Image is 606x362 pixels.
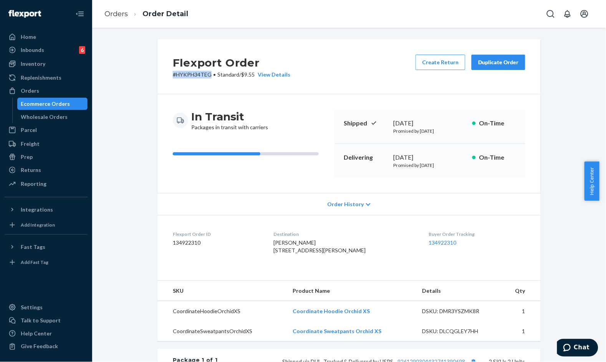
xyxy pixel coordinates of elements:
[21,87,39,95] div: Orders
[21,60,45,68] div: Inventory
[21,206,53,214] div: Integrations
[21,259,48,265] div: Add Fast Tag
[344,153,387,162] p: Delivering
[98,3,194,25] ol: breadcrumbs
[8,10,41,18] img: Flexport logo
[293,328,382,334] a: Coordinate Sweatpants Orchid XS
[5,58,88,70] a: Inventory
[274,231,417,237] dt: Destination
[500,281,541,301] th: Qty
[213,71,216,78] span: •
[479,153,516,162] p: On-Time
[394,128,466,134] p: Promised by [DATE]
[500,301,541,322] td: 1
[5,204,88,216] button: Integrations
[344,119,387,128] p: Shipped
[173,239,262,247] dd: 134922310
[173,231,262,237] dt: Flexport Order ID
[21,222,55,228] div: Add Integration
[557,339,598,358] iframe: Opens a widget where you can chat to one of our agents
[217,71,239,78] span: Standard
[5,178,88,190] a: Reporting
[17,98,88,110] a: Ecommerce Orders
[478,58,519,66] div: Duplicate Order
[173,71,290,78] p: # HYKPH34TEG / $9.55
[21,180,46,188] div: Reporting
[479,119,516,128] p: On-Time
[191,110,268,123] h3: In Transit
[21,140,40,148] div: Freight
[21,243,45,251] div: Fast Tags
[5,31,88,43] a: Home
[416,55,465,70] button: Create Return
[422,327,494,335] div: DSKU: DLCQGLEY7HH
[5,301,88,314] a: Settings
[5,72,88,84] a: Replenishments
[394,153,466,162] div: [DATE]
[157,281,287,301] th: SKU
[5,44,88,56] a: Inbounds6
[5,151,88,163] a: Prep
[5,124,88,136] a: Parcel
[21,166,41,174] div: Returns
[5,340,88,353] button: Give Feedback
[173,55,290,71] h2: Flexport Order
[577,6,592,22] button: Open account menu
[394,162,466,168] p: Promised by [DATE]
[72,6,88,22] button: Close Navigation
[157,321,287,341] td: CoordinateSweatpantsOrchidXS
[287,281,416,301] th: Product Name
[422,307,494,315] div: DSKU: DMR3YSZMK8R
[21,304,43,311] div: Settings
[5,85,88,97] a: Orders
[21,113,68,121] div: Wholesale Orders
[21,153,33,161] div: Prep
[543,6,558,22] button: Open Search Box
[21,100,70,108] div: Ecommerce Orders
[21,330,52,337] div: Help Center
[79,46,85,54] div: 6
[142,10,188,18] a: Order Detail
[394,119,466,128] div: [DATE]
[157,301,287,322] td: CoordinateHoodieOrchidXS
[5,219,88,231] a: Add Integration
[21,74,61,82] div: Replenishments
[5,138,88,150] a: Freight
[191,110,268,131] div: Packages in transit with carriers
[21,343,58,350] div: Give Feedback
[21,33,36,41] div: Home
[104,10,128,18] a: Orders
[21,46,44,54] div: Inbounds
[416,281,500,301] th: Details
[5,256,88,269] a: Add Fast Tag
[5,164,88,176] a: Returns
[21,126,37,134] div: Parcel
[17,111,88,123] a: Wholesale Orders
[5,241,88,253] button: Fast Tags
[560,6,575,22] button: Open notifications
[5,314,88,327] button: Talk to Support
[429,239,456,246] a: 134922310
[274,239,366,254] span: [PERSON_NAME] [STREET_ADDRESS][PERSON_NAME]
[293,308,370,314] a: Coordinate Hoodie Orchid XS
[21,317,61,324] div: Talk to Support
[5,327,88,340] a: Help Center
[472,55,525,70] button: Duplicate Order
[255,71,290,78] button: View Details
[429,231,525,237] dt: Buyer Order Tracking
[500,321,541,341] td: 1
[584,162,599,201] button: Help Center
[328,200,364,208] span: Order History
